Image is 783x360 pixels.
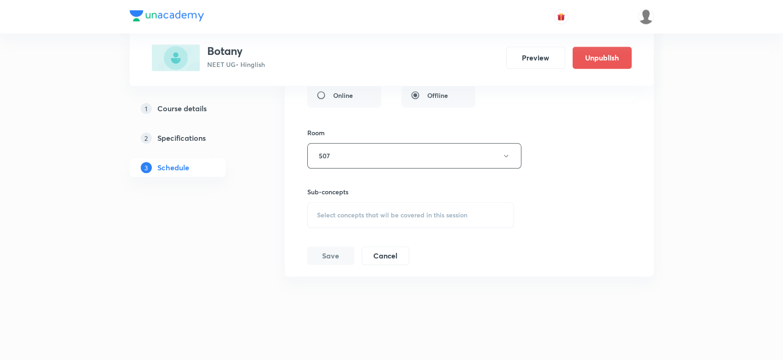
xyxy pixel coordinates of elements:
[307,187,514,197] h6: Sub-concepts
[152,44,200,71] img: E77568C9-4A9B-462B-BC6D-894012899C0A_plus.png
[207,60,265,69] p: NEET UG • Hinglish
[307,246,354,265] button: Save
[130,10,204,21] img: Company Logo
[157,132,206,144] h5: Specifications
[638,9,654,24] img: Shahrukh Ansari
[157,103,207,114] h5: Course details
[554,9,568,24] button: avatar
[130,129,255,147] a: 2Specifications
[307,143,521,168] button: 507
[141,162,152,173] p: 3
[130,10,204,24] a: Company Logo
[157,162,189,173] h5: Schedule
[573,47,632,69] button: Unpublish
[141,132,152,144] p: 2
[506,47,565,69] button: Preview
[130,99,255,118] a: 1Course details
[557,12,565,21] img: avatar
[307,128,325,138] h6: Room
[362,246,409,265] button: Cancel
[317,211,467,219] span: Select concepts that wil be covered in this session
[207,44,265,58] h3: Botany
[141,103,152,114] p: 1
